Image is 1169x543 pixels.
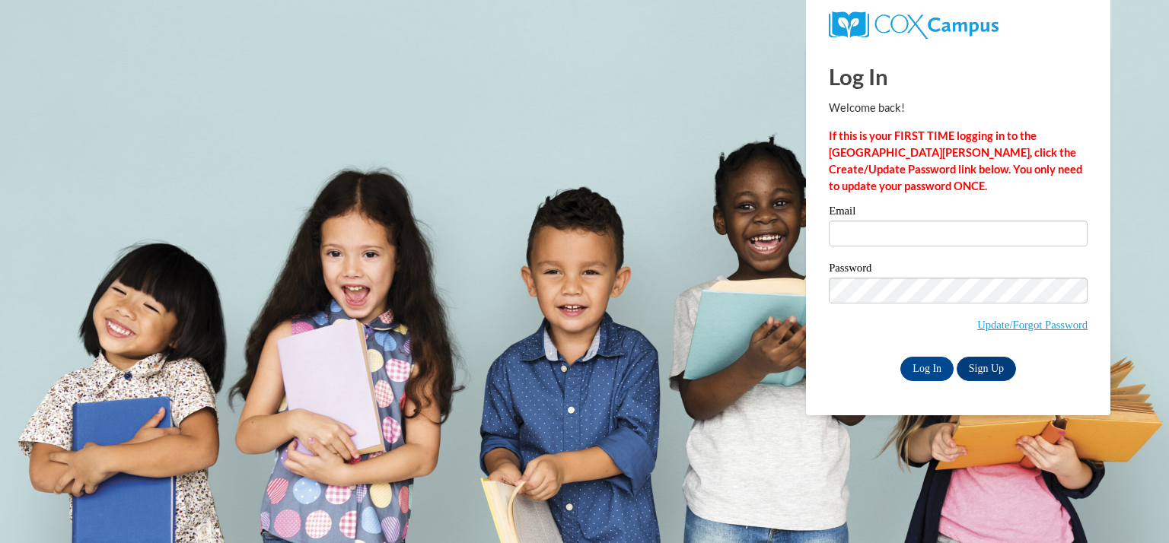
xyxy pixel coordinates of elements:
[829,11,999,39] img: COX Campus
[829,17,999,30] a: COX Campus
[957,357,1016,381] a: Sign Up
[829,61,1088,92] h1: Log In
[829,100,1088,116] p: Welcome back!
[829,205,1088,221] label: Email
[829,262,1088,278] label: Password
[900,357,954,381] input: Log In
[977,319,1088,331] a: Update/Forgot Password
[829,129,1082,192] strong: If this is your FIRST TIME logging in to the [GEOGRAPHIC_DATA][PERSON_NAME], click the Create/Upd...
